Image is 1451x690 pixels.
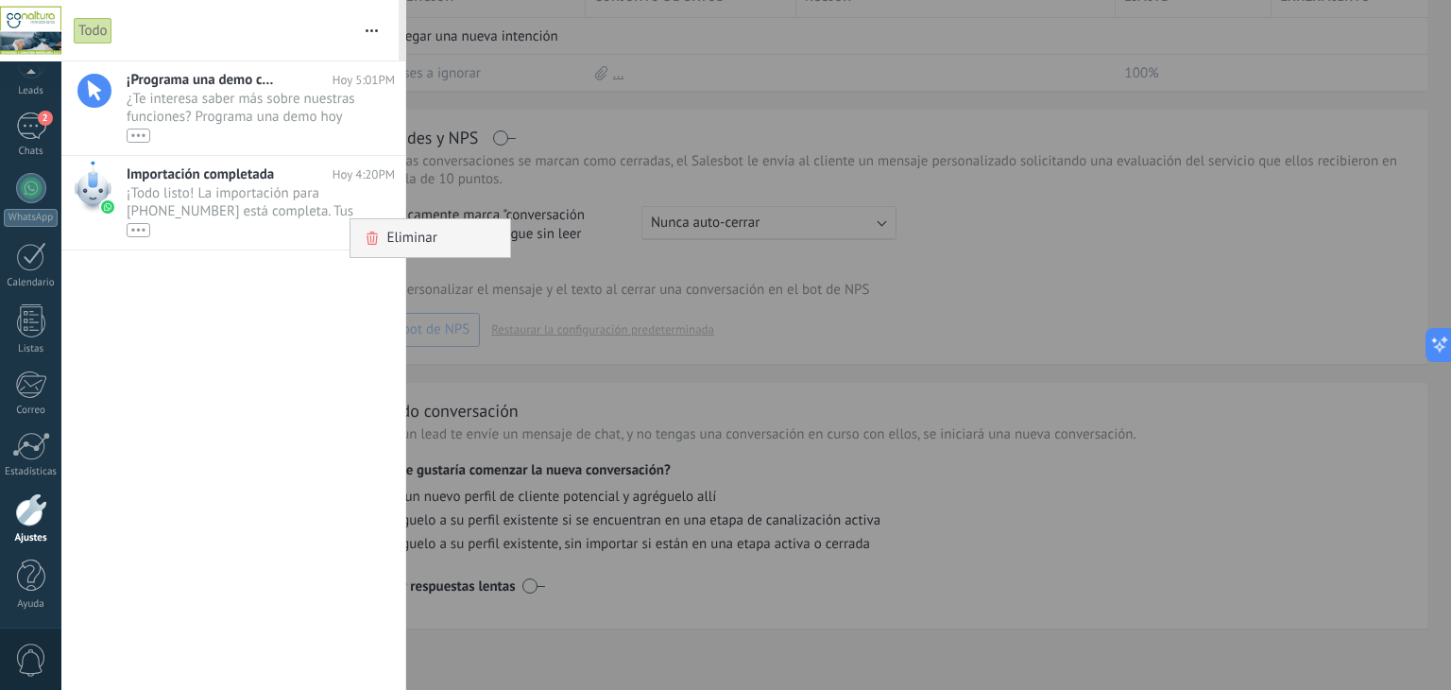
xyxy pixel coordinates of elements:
[4,146,59,158] div: Chats
[386,219,436,257] span: Eliminar
[4,532,59,544] div: Ajustes
[4,405,59,417] div: Correo
[4,598,59,611] div: Ayuda
[4,277,59,289] div: Calendario
[4,85,59,97] div: Leads
[4,466,59,478] div: Estadísticas
[4,209,58,227] div: WhatsApp
[38,111,53,126] span: 2
[4,343,59,355] div: Listas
